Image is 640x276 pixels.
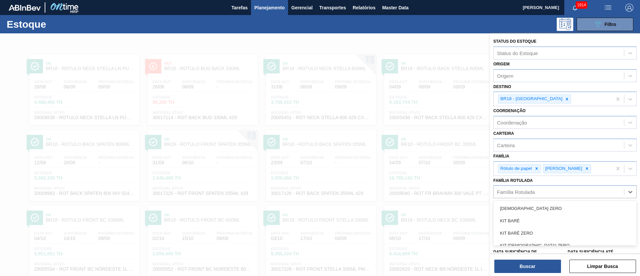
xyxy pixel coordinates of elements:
label: Status do Estoque [493,39,536,44]
label: Data suficiência até [568,250,613,254]
button: Filtro [577,18,633,31]
button: Notificações [564,3,586,12]
label: Coordenação [493,108,526,113]
div: Origem [497,73,513,78]
span: Gerencial [291,4,313,12]
div: [DEMOGRAPHIC_DATA] ZERO [493,202,637,215]
img: Logout [625,4,633,12]
h1: Estoque [7,20,106,28]
label: Carteira [493,131,514,136]
label: Material ativo [493,201,527,205]
div: KIT BARÉ ZERO [493,227,637,239]
span: 1914 [576,1,587,9]
span: Relatórios [353,4,375,12]
label: Família [493,154,509,159]
div: KIT [DEMOGRAPHIC_DATA] ZERO [493,239,637,252]
div: Status do Estoque [497,50,538,56]
div: KIT BARÉ [493,215,637,227]
div: Rótulo de papel [498,165,533,173]
label: Origem [493,62,510,66]
span: Transportes [319,4,346,12]
label: Família Rotulada [493,178,533,183]
span: Planejamento [254,4,285,12]
span: Master Data [382,4,408,12]
img: TNhmsLtSVTkK8tSr43FrP2fwEKptu5GPRR3wAAAABJRU5ErkJggg== [9,5,41,11]
div: Carteira [497,142,515,148]
span: Tarefas [231,4,248,12]
div: [PERSON_NAME] [543,165,583,173]
label: Data suficiência de [493,250,537,254]
div: Família Rotulada [497,189,535,195]
div: Coordenação [497,120,527,125]
div: BR18 - [GEOGRAPHIC_DATA] [498,95,563,103]
img: userActions [604,4,612,12]
span: Filtro [605,22,616,27]
label: Destino [493,84,511,89]
div: Pogramando: nenhum usuário selecionado [557,18,573,31]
